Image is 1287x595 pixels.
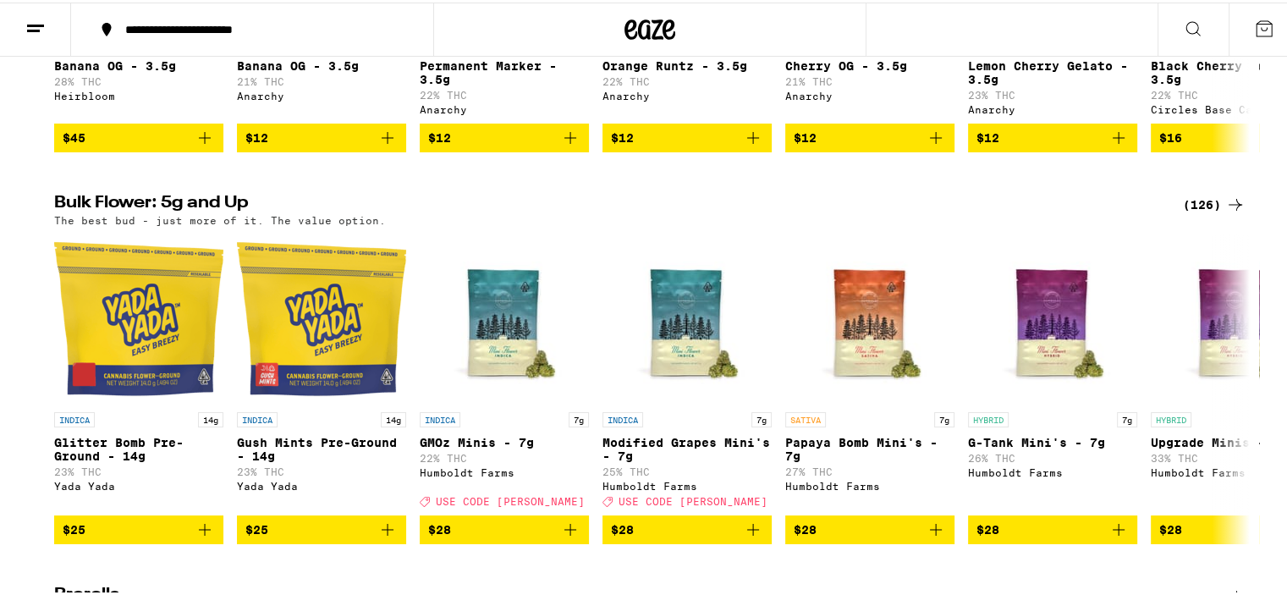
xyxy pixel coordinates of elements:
div: Humboldt Farms [968,465,1137,476]
button: Add to bag [968,121,1137,150]
button: Add to bag [785,513,954,542]
span: $25 [63,521,85,534]
span: $28 [1159,521,1182,534]
span: $12 [245,129,268,142]
p: HYBRID [1151,410,1191,425]
p: Orange Runtz - 3.5g [602,57,772,70]
img: Humboldt Farms - G-Tank Mini's - 7g [968,232,1137,401]
span: USE CODE [PERSON_NAME] [436,493,585,504]
p: Modified Grapes Mini's - 7g [602,433,772,460]
span: USE CODE [PERSON_NAME] [619,493,767,504]
a: (126) [1183,192,1246,212]
p: 27% THC [785,464,954,475]
p: 23% THC [237,464,406,475]
a: Open page for Modified Grapes Mini's - 7g from Humboldt Farms [602,232,772,513]
button: Add to bag [968,513,1137,542]
p: GMOz Minis - 7g [420,433,589,447]
p: Lemon Cherry Gelato - 3.5g [968,57,1137,84]
button: Add to bag [54,121,223,150]
p: INDICA [602,410,643,425]
button: Add to bag [420,121,589,150]
img: Humboldt Farms - GMOz Minis - 7g [420,232,589,401]
p: 21% THC [785,74,954,85]
p: 14g [381,410,406,425]
p: Cherry OG - 3.5g [785,57,954,70]
p: Permanent Marker - 3.5g [420,57,589,84]
a: Open page for Gush Mints Pre-Ground - 14g from Yada Yada [237,232,406,513]
p: 22% THC [420,87,589,98]
p: The best bud - just more of it. The value option. [54,212,386,223]
button: Add to bag [54,513,223,542]
p: 7g [1117,410,1137,425]
p: 14g [198,410,223,425]
button: Add to bag [602,513,772,542]
span: $28 [611,521,634,534]
span: $16 [1159,129,1182,142]
img: Yada Yada - Gush Mints Pre-Ground - 14g [237,232,406,401]
p: 28% THC [54,74,223,85]
p: 23% THC [968,87,1137,98]
span: $12 [976,129,999,142]
p: Banana OG - 3.5g [237,57,406,70]
button: Add to bag [237,513,406,542]
h2: Bulk Flower: 5g and Up [54,192,1163,212]
button: Add to bag [420,513,589,542]
span: $12 [794,129,817,142]
span: $45 [63,129,85,142]
p: INDICA [237,410,278,425]
div: Yada Yada [54,478,223,489]
div: Anarchy [785,88,954,99]
a: Open page for Papaya Bomb Mini's - 7g from Humboldt Farms [785,232,954,513]
a: Open page for G-Tank Mini's - 7g from Humboldt Farms [968,232,1137,513]
button: Add to bag [237,121,406,150]
p: INDICA [54,410,95,425]
p: 23% THC [54,464,223,475]
img: Humboldt Farms - Modified Grapes Mini's - 7g [602,232,772,401]
div: Yada Yada [237,478,406,489]
div: Humboldt Farms [785,478,954,489]
p: INDICA [420,410,460,425]
p: 7g [751,410,772,425]
p: 22% THC [420,450,589,461]
p: Gush Mints Pre-Ground - 14g [237,433,406,460]
span: $12 [611,129,634,142]
span: Hi. Need any help? [10,12,122,25]
p: 26% THC [968,450,1137,461]
span: $28 [428,521,451,534]
button: Add to bag [785,121,954,150]
p: 7g [934,410,954,425]
div: Humboldt Farms [420,465,589,476]
div: Heirbloom [54,88,223,99]
p: 7g [569,410,589,425]
a: Open page for Glitter Bomb Pre-Ground - 14g from Yada Yada [54,232,223,513]
p: Banana OG - 3.5g [54,57,223,70]
button: Add to bag [602,121,772,150]
span: $12 [428,129,451,142]
p: G-Tank Mini's - 7g [968,433,1137,447]
img: Humboldt Farms - Papaya Bomb Mini's - 7g [785,232,954,401]
p: 21% THC [237,74,406,85]
p: 22% THC [602,74,772,85]
p: HYBRID [968,410,1009,425]
p: Papaya Bomb Mini's - 7g [785,433,954,460]
div: Anarchy [602,88,772,99]
div: Humboldt Farms [602,478,772,489]
span: $25 [245,521,268,534]
p: Glitter Bomb Pre-Ground - 14g [54,433,223,460]
p: 25% THC [602,464,772,475]
a: Open page for GMOz Minis - 7g from Humboldt Farms [420,232,589,513]
div: Anarchy [420,102,589,113]
span: $28 [976,521,999,534]
span: $28 [794,521,817,534]
div: Anarchy [968,102,1137,113]
img: Yada Yada - Glitter Bomb Pre-Ground - 14g [54,232,223,401]
p: SATIVA [785,410,826,425]
div: Anarchy [237,88,406,99]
